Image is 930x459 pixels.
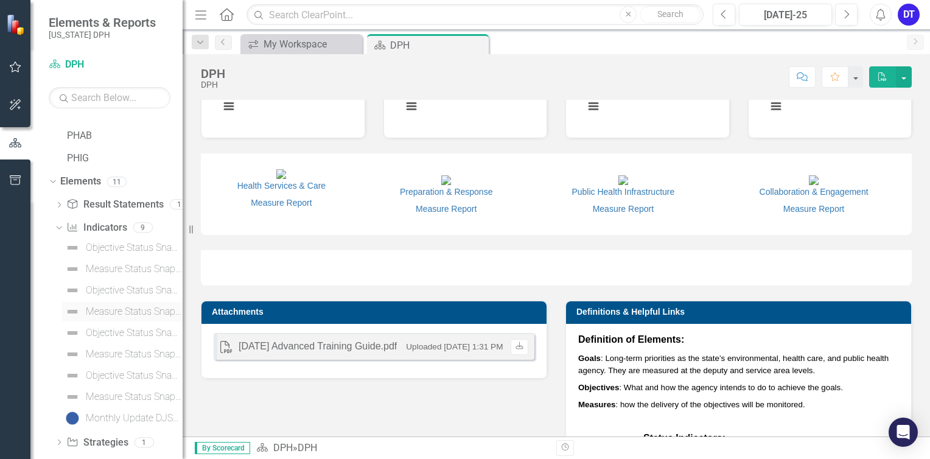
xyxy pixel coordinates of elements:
button: [DATE]-25 [739,4,832,26]
div: » [256,441,547,455]
a: Indicators [66,221,127,235]
img: Not Defined [65,304,80,319]
div: DPH [201,80,225,89]
div: DPH [201,67,225,80]
a: Measure Status Snapshot [62,387,183,407]
span: Search [657,9,684,19]
div: My Workspace [264,37,359,52]
a: DPH [49,58,170,72]
button: DT [898,4,920,26]
a: Measure Report [783,204,844,214]
div: Monthly Update DJS_July11 [86,413,183,424]
img: Not Defined [65,262,80,276]
a: Measure Status Snapshot [62,259,183,279]
img: mceclip5.png [276,169,286,179]
div: 1 [170,200,189,210]
div: Objective Status Snapshot [86,370,183,381]
input: Search ClearPoint... [246,4,704,26]
div: Measure Status Snapshot [86,264,183,275]
img: Not Defined [65,283,80,298]
a: Objective Status Snapshot [62,281,183,300]
a: Measure Status Snapshot [62,302,183,321]
small: Uploaded [DATE] 1:31 PM [406,342,503,351]
img: Not Defined [65,240,80,255]
div: [DATE]-25 [743,8,828,23]
img: mceclip8.png [809,175,819,185]
strong: Status Indicators: [643,433,725,443]
img: Not Defined [65,326,80,340]
a: Health Services & Care [237,181,326,191]
a: Measure Report [416,204,477,214]
a: Result Statements [66,198,163,212]
img: Not Defined [65,368,80,383]
span: : What and how the agency intends to do to achieve the goals. [578,383,843,392]
span: Elements & Reports [49,15,156,30]
a: PHAB [67,129,183,143]
strong: Objectives [578,383,619,392]
a: Objective Status Snapshot [62,323,183,343]
a: Monthly Update DJS_July11 [62,408,183,428]
div: Open Intercom Messenger [889,418,918,447]
img: Not Defined [65,347,80,362]
img: ClearPoint Strategy [6,14,27,35]
a: Strategies [66,436,128,450]
span: : Long-term priorities as the state’s environmental, health care, and public health agency. They ... [578,354,889,375]
a: Measure Status Snapshot [62,345,183,364]
div: 11 [107,177,127,187]
strong: Goals [578,354,601,363]
a: Elements [60,175,101,189]
a: PHIG [67,152,183,166]
small: [US_STATE] DPH [49,30,156,40]
h3: Definitions & Helpful Links [576,307,905,317]
a: Collaboration & Engagement [760,175,869,197]
a: DPH [273,442,293,454]
div: Objective Status Snapshot [86,242,183,253]
div: [DATE] Advanced Training Guide.pdf [239,340,397,354]
button: View chart menu, Chart [585,98,602,115]
button: Search [640,6,701,23]
img: mceclip6.png [441,175,451,185]
div: DPH [390,38,486,53]
span: By Scorecard [195,442,250,454]
a: Objective Status Snapshot [62,238,183,258]
h3: Attachments [212,307,540,317]
strong: Measures [578,400,616,409]
span: : how the delivery of the objectives will be monitored. [578,400,805,409]
button: View chart menu, Chart [403,98,420,115]
div: Objective Status Snapshot [86,328,183,338]
a: Measure Report [251,198,312,208]
a: Preparation & Response [400,175,493,197]
div: DPH [298,442,317,454]
a: Public Health Infrastructure [572,175,674,197]
a: Objective Status Snapshot [62,366,183,385]
img: mceclip7.png [618,175,628,185]
img: Not Defined [65,390,80,404]
div: Measure Status Snapshot [86,391,183,402]
strong: Definition of Elements: [578,334,684,345]
a: Measure Report [593,204,654,214]
div: 1 [135,437,154,447]
img: No Information [65,411,80,426]
div: Objective Status Snapshot [86,285,183,296]
div: Measure Status Snapshot [86,349,183,360]
button: View chart menu, Chart [220,98,237,115]
button: View chart menu, Chart [767,98,785,115]
div: 9 [133,223,153,233]
a: My Workspace [243,37,359,52]
div: Measure Status Snapshot [86,306,183,317]
input: Search Below... [49,87,170,108]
